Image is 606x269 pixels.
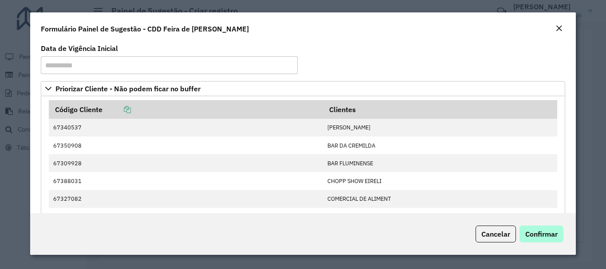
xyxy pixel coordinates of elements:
td: CHOPP SHOW EIRELI [323,172,557,190]
button: Cancelar [476,226,516,242]
a: Priorizar Cliente - Não podem ficar no buffer [41,81,565,96]
td: 67388031 [49,172,323,190]
button: Close [553,23,565,35]
span: Priorizar Cliente - Não podem ficar no buffer [55,85,201,92]
em: Fechar [555,25,563,32]
label: Data de Vigência Inicial [41,43,118,54]
a: Copiar [102,105,131,114]
td: 67327082 [49,190,323,208]
td: COMERCIAL DE ALIMENT [323,190,557,208]
td: 67309928 [49,154,323,172]
td: BAR DA CREMILDA [323,136,557,154]
td: 67382609 [49,208,323,226]
td: COMERCIAL DE BEB. SA [323,208,557,226]
td: [PERSON_NAME] [323,119,557,136]
h4: Formulário Painel de Sugestão - CDD Feira de [PERSON_NAME] [41,23,249,34]
button: Confirmar [519,226,563,242]
td: 67350908 [49,136,323,154]
span: Cancelar [481,230,510,238]
th: Clientes [323,100,557,119]
th: Código Cliente [49,100,323,119]
td: BAR FLUMINENSE [323,154,557,172]
span: Confirmar [525,230,558,238]
td: 67340537 [49,119,323,136]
